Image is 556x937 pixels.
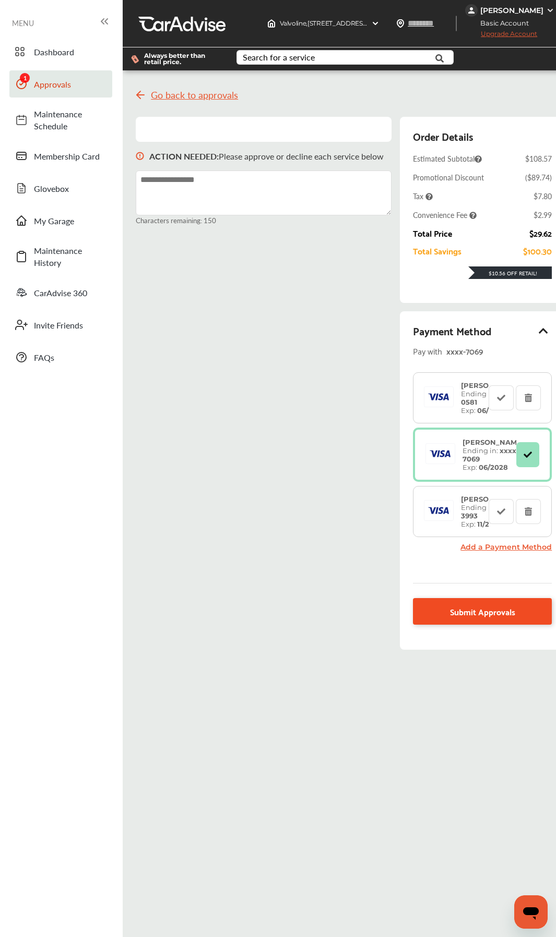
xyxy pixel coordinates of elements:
b: ACTION NEEDED : [149,150,219,162]
strong: 06/2028 [479,463,508,471]
a: Approvals [9,70,112,98]
span: Go back to approvals [151,90,238,100]
strong: [PERSON_NAME] [463,438,524,446]
span: Membership Card [34,150,107,162]
a: Add a Payment Method [460,542,552,552]
div: Promotional Discount [413,172,484,182]
div: $100.30 [523,246,552,255]
img: svg+xml;base64,PHN2ZyB4bWxucz0iaHR0cDovL3d3dy53My5vcmcvMjAwMC9zdmciIHdpZHRoPSIyNCIgaGVpZ2h0PSIyNC... [134,89,147,101]
div: Payment Method [413,322,552,339]
p: Please approve or decline each service below [149,150,384,162]
div: ( $89.74 ) [525,172,552,182]
div: Total Savings [413,246,462,255]
img: svg+xml;base64,PHN2ZyB3aWR0aD0iMTYiIGhlaWdodD0iMTciIHZpZXdCb3g9IjAgMCAxNiAxNyIgZmlsbD0ibm9uZSIgeG... [136,142,144,171]
div: $7.80 [534,191,552,201]
img: jVpblrzwTbfkPYzPPzSLxeg0AAAAASUVORK5CYII= [465,4,478,17]
span: Maintenance History [34,245,107,269]
strong: xxxx- 0581 [461,390,517,406]
span: MENU [12,19,34,27]
span: Upgrade Account [465,30,537,43]
a: CarAdvise 360 [9,279,112,306]
img: header-down-arrow.9dd2ce7d.svg [371,19,380,28]
a: Submit Approvals [413,598,552,625]
span: Basic Account [466,18,537,29]
strong: xxxx- 3993 [461,503,517,520]
strong: 06/2029 [477,406,506,415]
a: Dashboard [9,38,112,65]
div: Total Price [413,228,452,238]
span: FAQs [34,351,107,363]
span: Always better than retail price. [144,53,220,65]
div: Order Details [413,127,473,145]
a: My Garage [9,207,112,234]
span: Submit Approvals [450,604,515,618]
a: Maintenance History [9,239,112,274]
div: xxxx- 7069 [446,344,552,358]
div: Ending in: Exp: [456,381,528,415]
img: dollor_label_vector.a70140d1.svg [131,55,139,64]
div: Ending in: Exp: [456,495,528,528]
a: Maintenance Schedule [9,103,112,137]
a: Invite Friends [9,311,112,338]
span: My Garage [34,215,107,227]
span: Tax [413,191,433,201]
strong: [PERSON_NAME] [461,495,523,503]
div: [PERSON_NAME] [480,6,543,15]
span: Glovebox [34,182,107,194]
small: Characters remaining: 150 [136,215,392,225]
img: location_vector.a44bc228.svg [396,19,405,28]
strong: xxxx- 7069 [463,446,519,463]
span: Approvals [34,78,107,90]
span: Convenience Fee [413,210,477,220]
img: header-divider.bc55588e.svg [456,16,457,31]
div: $108.57 [525,153,552,164]
span: Pay with [413,344,442,358]
div: $2.99 [534,210,552,220]
iframe: Button to launch messaging window [514,895,548,929]
strong: 11/2027 [477,520,502,528]
div: $29.62 [529,228,552,238]
a: Membership Card [9,142,112,169]
span: Dashboard [34,46,107,58]
span: CarAdvise 360 [34,287,107,299]
strong: [PERSON_NAME] [461,381,523,390]
span: Estimated Subtotal [413,153,482,164]
span: Invite Friends [34,319,107,331]
a: Glovebox [9,175,112,202]
a: FAQs [9,344,112,371]
div: Ending in: Exp: [457,438,529,471]
img: header-home-logo.8d720a4f.svg [267,19,276,28]
span: Valvoline , [STREET_ADDRESS] Hollywood , CA 90027 [280,19,433,27]
img: WGsFRI8htEPBVLJbROoPRyZpYNWhNONpIPPETTm6eUC0GeLEiAAAAAElFTkSuQmCC [546,6,554,15]
span: Maintenance Schedule [34,108,107,132]
div: Search for a service [243,53,315,62]
div: $10.56 Off Retail! [468,270,552,277]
